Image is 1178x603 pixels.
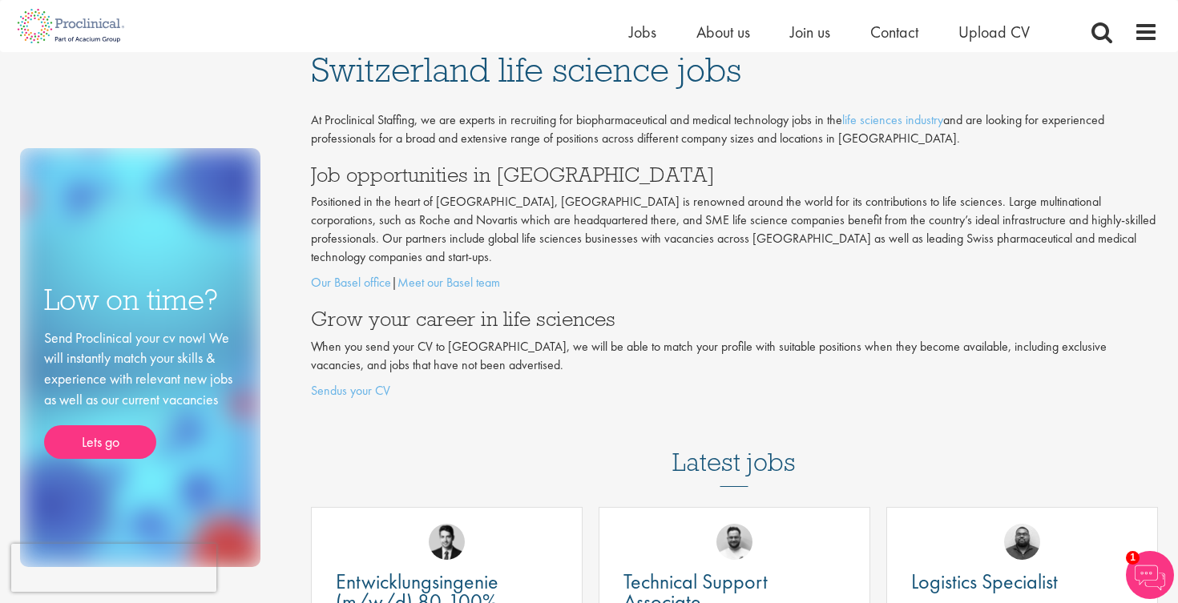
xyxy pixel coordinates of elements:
[44,425,156,459] a: Lets go
[716,524,752,560] img: Emile De Beer
[696,22,750,42] a: About us
[11,544,216,592] iframe: reCAPTCHA
[790,22,830,42] a: Join us
[311,308,1159,329] h3: Grow your career in life sciences
[311,48,741,91] span: Switzerland life science jobs
[629,22,656,42] a: Jobs
[311,274,391,291] a: Our Basel office
[1126,551,1174,599] img: Chatbot
[311,111,1159,148] p: At Proclinical Staffing, we are experts in recruiting for biopharmaceutical and medical technolog...
[311,193,1159,266] p: Positioned in the heart of [GEOGRAPHIC_DATA], [GEOGRAPHIC_DATA] is renowned around the world for ...
[958,22,1030,42] a: Upload CV
[672,408,796,487] h3: Latest jobs
[44,284,236,316] h3: Low on time?
[429,524,465,560] img: Thomas Wenig
[842,111,943,128] a: life sciences industry
[1126,551,1140,565] span: 1
[911,568,1058,595] span: Logistics Specialist
[911,572,1133,592] a: Logistics Specialist
[397,274,500,291] a: Meet our Basel team
[870,22,918,42] a: Contact
[311,338,1159,375] p: When you send your CV to [GEOGRAPHIC_DATA], we will be able to match your profile with suitable p...
[311,382,390,399] a: Sendus your CV
[311,274,1159,292] p: |
[44,328,236,460] div: Send Proclinical your cv now! We will instantly match your skills & experience with relevant new ...
[1004,524,1040,560] img: Ashley Bennett
[311,164,1159,185] h3: Job opportunities in [GEOGRAPHIC_DATA]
